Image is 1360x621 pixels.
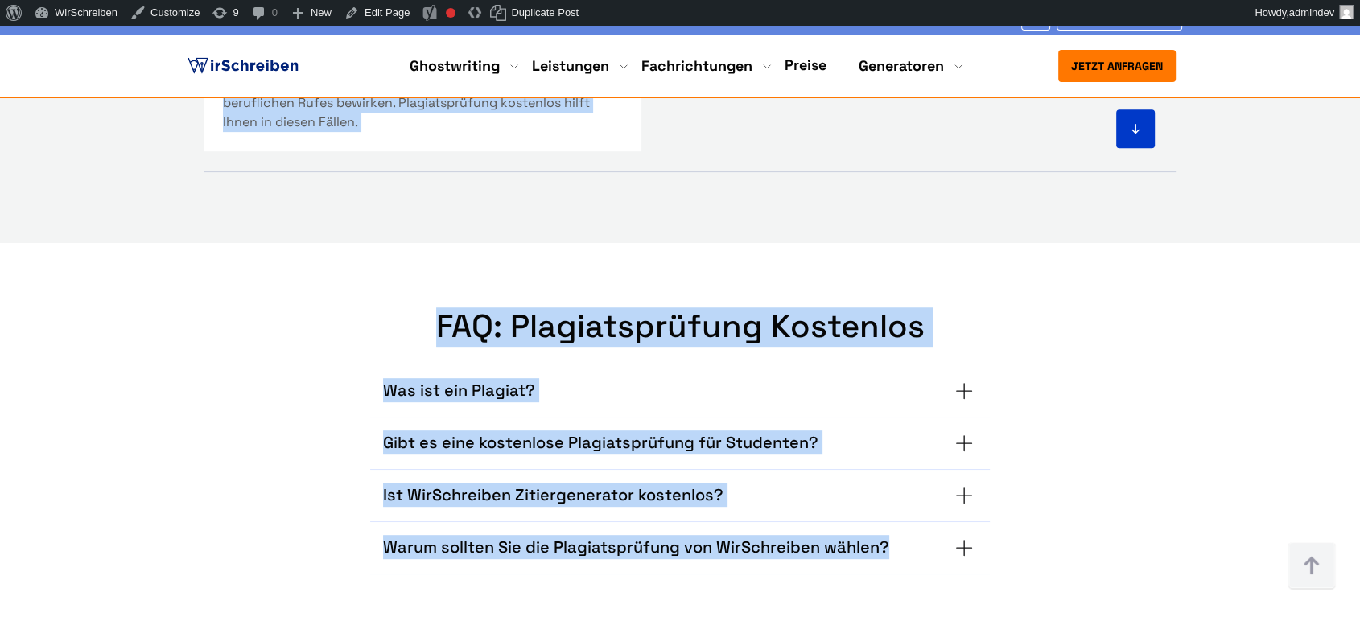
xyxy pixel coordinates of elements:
h3: Gibt es eine kostenlose Plagiatsprüfung für Studenten? [383,430,818,456]
img: button top [1288,542,1336,590]
span: admindev [1289,6,1334,19]
summary: Warum sollten Sie die Plagiatsprüfung von WirSchreiben wählen? [383,535,977,561]
button: Jetzt anfragen [1058,50,1176,82]
a: Fachrichtungen [641,56,752,76]
a: Generatoren [859,56,944,76]
h3: Ist WirSchreiben Zitiergenerator kostenlos? [383,483,723,508]
a: Leistungen [532,56,609,76]
a: Ghostwriting [410,56,500,76]
summary: Was ist ein Plagiat? [383,378,977,404]
h3: Was ist ein Plagiat? [383,378,535,404]
img: logo ghostwriter-österreich [184,54,302,78]
a: Preise [785,56,826,74]
summary: Gibt es eine kostenlose Plagiatsprüfung für Studenten? [383,430,977,456]
summary: Ist WirSchreiben Zitiergenerator kostenlos? [383,483,977,508]
h2: FAQ: Plagiatsprüfung Kostenlos [215,307,1146,346]
h3: Warum sollten Sie die Plagiatsprüfung von WirSchreiben wählen? [383,535,889,561]
div: Focus keyphrase not set [446,8,455,18]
